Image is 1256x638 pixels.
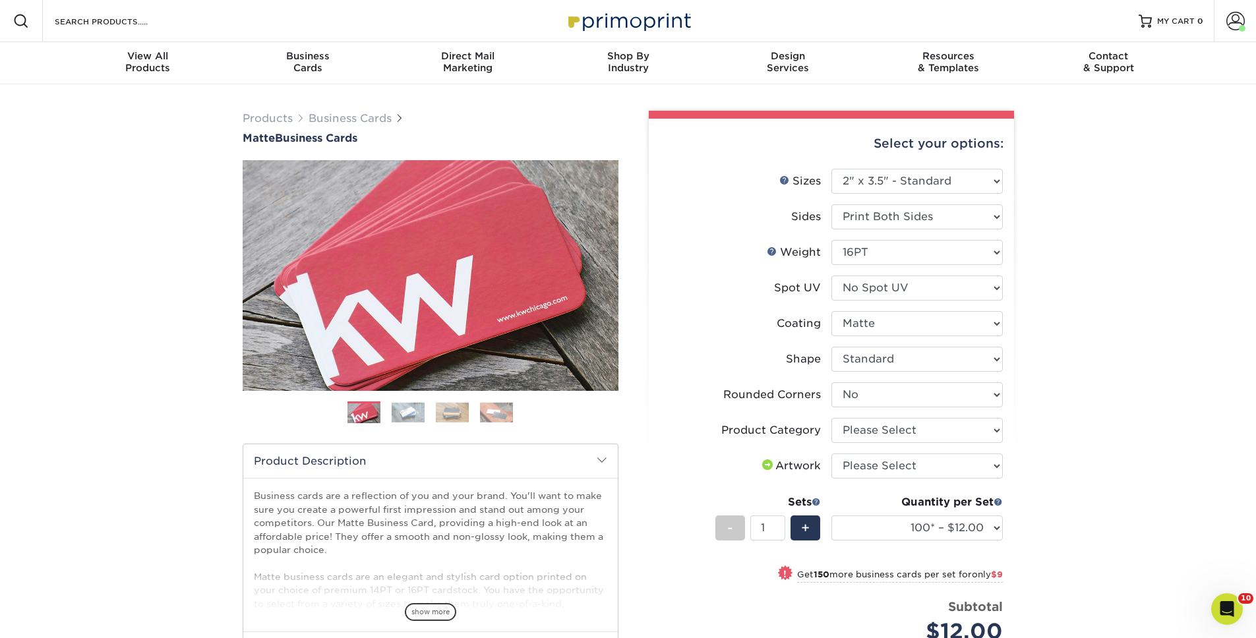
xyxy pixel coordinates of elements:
[814,569,829,579] strong: 150
[227,42,388,84] a: BusinessCards
[243,132,275,144] span: Matte
[791,209,821,225] div: Sides
[708,50,868,62] span: Design
[801,518,810,538] span: +
[388,50,548,62] span: Direct Mail
[243,132,618,144] a: MatteBusiness Cards
[783,567,787,581] span: !
[727,518,733,538] span: -
[868,42,1029,84] a: Resources& Templates
[548,50,708,74] div: Industry
[388,42,548,84] a: Direct MailMarketing
[243,444,618,478] h2: Product Description
[991,569,1003,579] span: $9
[868,50,1029,74] div: & Templates
[243,132,618,144] h1: Business Cards
[1238,593,1253,604] span: 10
[767,245,821,260] div: Weight
[68,50,228,74] div: Products
[760,458,821,474] div: Artwork
[68,42,228,84] a: View AllProducts
[405,603,456,621] span: show more
[868,50,1029,62] span: Resources
[548,50,708,62] span: Shop By
[786,351,821,367] div: Shape
[309,112,392,125] a: Business Cards
[774,280,821,296] div: Spot UV
[227,50,388,62] span: Business
[1029,50,1189,74] div: & Support
[1197,16,1203,26] span: 0
[1211,593,1243,625] iframe: Intercom live chat
[1157,16,1195,27] span: MY CART
[708,50,868,74] div: Services
[831,494,1003,510] div: Quantity per Set
[388,50,548,74] div: Marketing
[68,50,228,62] span: View All
[243,112,293,125] a: Products
[392,402,425,422] img: Business Cards 02
[721,422,821,438] div: Product Category
[243,88,618,463] img: Matte 01
[797,569,1003,583] small: Get more business cards per set for
[53,13,182,29] input: SEARCH PRODUCTS.....
[779,173,821,189] div: Sizes
[948,599,1003,614] strong: Subtotal
[1029,50,1189,62] span: Contact
[347,397,380,430] img: Business Cards 01
[227,50,388,74] div: Cards
[723,387,821,403] div: Rounded Corners
[777,316,821,332] div: Coating
[548,42,708,84] a: Shop ByIndustry
[972,569,1003,579] span: only
[480,402,513,422] img: Business Cards 04
[436,402,469,422] img: Business Cards 03
[562,7,694,35] img: Primoprint
[715,494,821,510] div: Sets
[708,42,868,84] a: DesignServices
[659,119,1003,169] div: Select your options:
[1029,42,1189,84] a: Contact& Support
